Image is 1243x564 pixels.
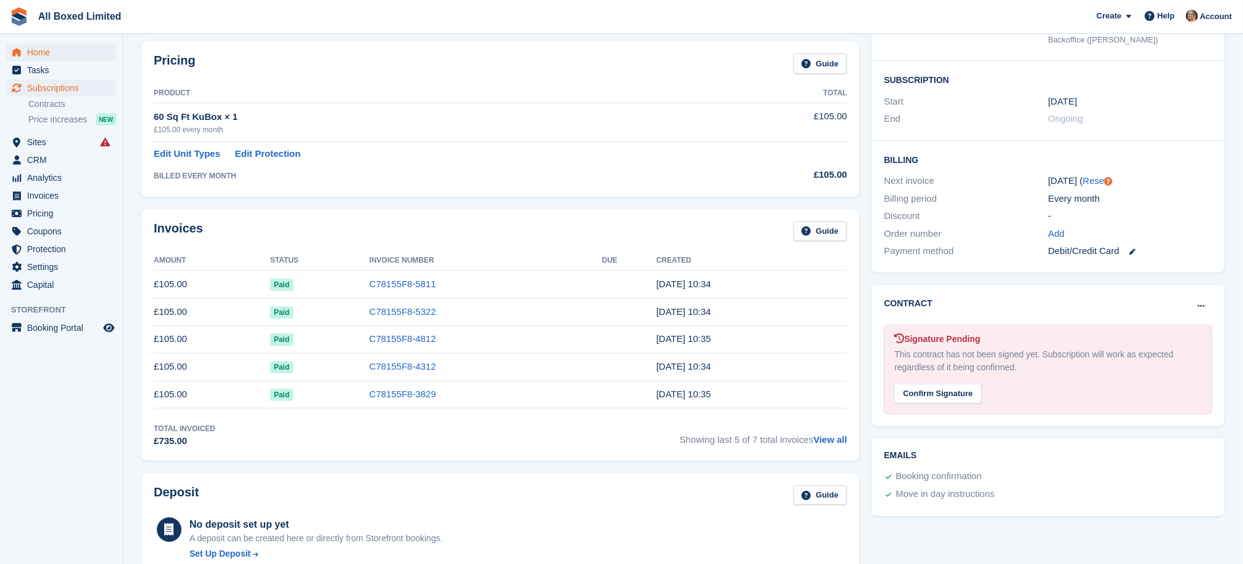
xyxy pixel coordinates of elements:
th: Invoice Number [369,251,602,271]
time: 2025-02-06 01:00:00 UTC [1048,95,1077,109]
a: menu [6,44,116,61]
td: £105.00 [719,103,848,141]
a: Set Up Deposit [189,547,443,560]
div: Payment method [884,244,1048,258]
div: [DATE] ( ) [1048,174,1212,188]
span: Paid [270,389,293,401]
th: Total [719,84,848,103]
div: - [1048,209,1212,223]
a: Contracts [28,98,116,110]
div: £105.00 every month [154,124,719,135]
th: Status [270,251,369,271]
span: Paid [270,306,293,319]
span: Pricing [27,205,101,222]
a: menu [6,187,116,204]
a: Edit Unit Types [154,147,220,161]
a: C78155F8-5322 [369,306,435,317]
time: 2025-04-06 09:35:08 UTC [656,389,711,399]
div: Discount [884,209,1048,223]
span: Ongoing [1048,113,1083,124]
a: menu [6,62,116,79]
a: Guide [793,485,848,506]
a: C78155F8-4312 [369,361,435,371]
div: Every month [1048,192,1212,206]
span: Sites [27,133,101,151]
img: stora-icon-8386f47178a22dfd0bd8f6a31ec36ba5ce8667c1dd55bd0f319d3a0aa187defe.svg [10,7,28,26]
span: Protection [27,240,101,258]
a: menu [6,240,116,258]
th: Created [656,251,847,271]
div: No deposit set up yet [189,517,443,532]
td: £105.00 [154,381,270,408]
i: Smart entry sync failures have occurred [100,137,110,147]
div: Total Invoiced [154,423,215,434]
div: Move in day instructions [896,487,995,502]
a: C78155F8-4812 [369,333,435,344]
div: 60 Sq Ft KuBox × 1 [154,110,719,124]
span: Paid [270,361,293,373]
span: Paid [270,333,293,346]
span: Showing last 5 of 7 total invoices [680,423,847,448]
div: Confirm Signature [894,384,981,404]
h2: Contract [884,297,932,310]
span: Help [1158,10,1175,22]
span: Capital [27,276,101,293]
div: This contract has not been signed yet. Subscription will work as expected regardless of it being ... [894,348,1202,374]
h2: Deposit [154,485,199,506]
a: menu [6,151,116,169]
div: Order number [884,227,1048,241]
div: NEW [96,113,116,125]
span: Home [27,44,101,61]
span: Price increases [28,114,87,125]
div: £105.00 [719,168,848,182]
span: Create [1097,10,1121,22]
a: menu [6,276,116,293]
th: Amount [154,251,270,271]
h2: Billing [884,153,1212,165]
span: Analytics [27,169,101,186]
a: Add [1048,227,1065,241]
img: Sandie Mills [1186,10,1198,22]
time: 2025-05-06 09:34:15 UTC [656,361,711,371]
h2: Subscription [884,73,1212,85]
a: View all [814,434,848,445]
div: £735.00 [154,434,215,448]
h2: Invoices [154,221,203,242]
h2: Pricing [154,54,196,74]
time: 2025-08-06 09:34:45 UTC [656,279,711,289]
a: Price increases NEW [28,113,116,126]
a: menu [6,319,116,336]
a: Confirm Signature [894,381,981,391]
a: menu [6,133,116,151]
div: Backoffice ([PERSON_NAME]) [1048,34,1212,46]
span: Tasks [27,62,101,79]
div: End [884,112,1048,126]
a: Guide [793,221,848,242]
a: menu [6,223,116,240]
a: Reset [1083,175,1107,186]
span: Invoices [27,187,101,204]
span: Booking Portal [27,319,101,336]
span: Account [1200,10,1232,23]
th: Product [154,84,719,103]
span: Subscriptions [27,79,101,97]
time: 2025-06-06 09:35:05 UTC [656,333,711,344]
a: menu [6,205,116,222]
time: 2025-07-06 09:34:29 UTC [656,306,711,317]
div: Booking confirmation [896,469,982,484]
a: C78155F8-5811 [369,279,435,289]
h2: Emails [884,451,1212,461]
div: Tooltip anchor [1103,176,1114,187]
span: Coupons [27,223,101,240]
div: Start [884,95,1048,109]
p: A deposit can be created here or directly from Storefront bookings. [189,532,443,545]
span: Storefront [11,304,122,316]
a: All Boxed Limited [33,6,126,26]
td: £105.00 [154,298,270,326]
span: CRM [27,151,101,169]
span: Settings [27,258,101,276]
a: menu [6,169,116,186]
a: Guide [793,54,848,74]
th: Due [602,251,656,271]
div: Debit/Credit Card [1048,244,1212,258]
